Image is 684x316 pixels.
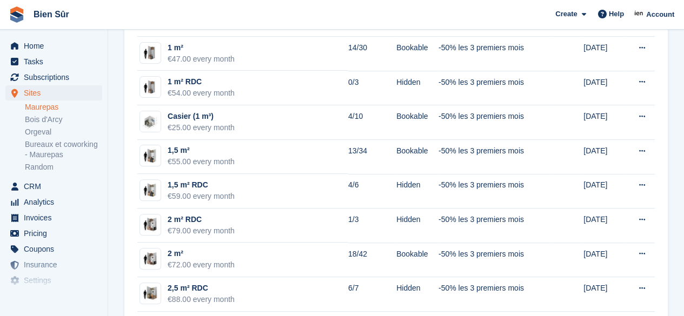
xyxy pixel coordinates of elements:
td: [DATE] [583,71,625,105]
a: menu [5,85,102,100]
img: box-2m2.jpg [140,251,161,267]
a: menu [5,54,102,69]
span: Analytics [24,194,89,210]
td: -50% les 3 premiers mois [439,37,552,71]
a: Random [25,162,102,172]
div: 2 m² RDC [168,214,235,225]
td: Bookable [396,37,439,71]
div: €25.00 every month [168,122,235,133]
a: menu [5,210,102,225]
a: Bureaux et coworking - Maurepas [25,139,102,160]
div: €88.00 every month [168,294,235,305]
a: menu [5,226,102,241]
div: 2,5 m² RDC [168,283,235,294]
div: €79.00 every month [168,225,235,237]
div: €59.00 every month [168,191,235,202]
span: Settings [24,273,89,288]
td: 6/7 [348,277,396,312]
td: 18/42 [348,243,396,277]
span: Capital [24,288,89,304]
td: -50% les 3 premiers mois [439,243,552,277]
img: box-1m2.jpg [140,45,161,60]
span: Pricing [24,226,89,241]
img: box-1m2.jpg [140,79,161,95]
span: Coupons [24,241,89,257]
a: menu [5,288,102,304]
td: [DATE] [583,209,625,243]
a: menu [5,273,102,288]
span: Sites [24,85,89,100]
td: -50% les 3 premiers mois [439,140,552,174]
a: Orgeval [25,127,102,137]
a: Bois d'Arcy [25,115,102,125]
div: 2 m² [168,248,235,259]
span: Insurance [24,257,89,272]
span: Account [646,9,674,20]
td: [DATE] [583,277,625,312]
img: locker%201m3.jpg [140,111,161,132]
a: menu [5,241,102,257]
img: box-1,5m2.jpg [140,148,161,164]
td: Bookable [396,140,439,174]
a: menu [5,257,102,272]
div: 1,5 m² RDC [168,179,235,191]
td: Hidden [396,209,439,243]
img: box-2m2.jpg [140,217,161,232]
img: box-1,5m2.jpg [140,183,161,198]
td: -50% les 3 premiers mois [439,209,552,243]
td: Hidden [396,277,439,312]
td: 0/3 [348,71,396,105]
td: 14/30 [348,37,396,71]
td: [DATE] [583,37,625,71]
td: -50% les 3 premiers mois [439,105,552,140]
td: [DATE] [583,243,625,277]
a: Bien Sûr [29,5,74,23]
div: €72.00 every month [168,259,235,271]
td: Bookable [396,243,439,277]
td: 13/34 [348,140,396,174]
a: menu [5,70,102,85]
td: 4/10 [348,105,396,140]
span: Create [555,9,577,19]
a: Maurepas [25,102,102,112]
td: -50% les 3 premiers mois [439,71,552,105]
div: 1 m² RDC [168,76,235,88]
td: [DATE] [583,105,625,140]
a: menu [5,38,102,53]
span: Tasks [24,54,89,69]
div: €47.00 every month [168,53,235,65]
div: €55.00 every month [168,156,235,167]
span: CRM [24,179,89,194]
td: -50% les 3 premiers mois [439,174,552,209]
td: [DATE] [583,140,625,174]
td: Bookable [396,105,439,140]
span: Subscriptions [24,70,89,85]
span: Home [24,38,89,53]
div: 1,5 m² [168,145,235,156]
td: [DATE] [583,174,625,209]
td: Hidden [396,71,439,105]
img: stora-icon-8386f47178a22dfd0bd8f6a31ec36ba5ce8667c1dd55bd0f319d3a0aa187defe.svg [9,6,25,23]
span: Help [609,9,624,19]
td: 4/6 [348,174,396,209]
div: Casier (1 m³) [168,111,235,122]
div: €54.00 every month [168,88,235,99]
a: menu [5,194,102,210]
span: Invoices [24,210,89,225]
div: 1 m² [168,42,235,53]
td: Hidden [396,174,439,209]
img: Asmaa Habri [634,9,645,19]
td: 1/3 [348,209,396,243]
img: box-2,5m2.jpg [140,285,161,301]
a: menu [5,179,102,194]
td: -50% les 3 premiers mois [439,277,552,312]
